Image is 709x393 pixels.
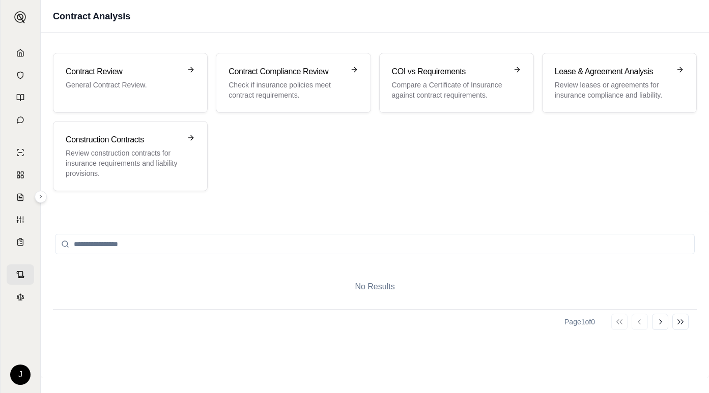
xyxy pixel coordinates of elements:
[66,134,181,146] h3: Construction Contracts
[53,9,130,23] h1: Contract Analysis
[392,80,507,100] p: Compare a Certificate of Insurance against contract requirements.
[7,187,34,207] a: Claim Coverage
[35,191,47,203] button: Expand sidebar
[555,66,670,78] h3: Lease & Agreement Analysis
[7,232,34,252] a: Coverage Table
[14,11,26,23] img: Expand sidebar
[7,87,34,108] a: Prompt Library
[66,148,181,178] p: Review construction contracts for insurance requirements and liability provisions.
[7,165,34,185] a: Policy Comparisons
[66,80,181,90] p: General Contract Review.
[7,287,34,307] a: Legal Search Engine
[10,7,31,27] button: Expand sidebar
[564,317,595,327] div: Page 1 of 0
[7,142,34,163] a: Single Policy
[7,110,34,130] a: Chat
[66,66,181,78] h3: Contract Review
[10,365,31,385] div: J
[53,264,697,309] div: No Results
[229,66,344,78] h3: Contract Compliance Review
[555,80,670,100] p: Review leases or agreements for insurance compliance and liability.
[392,66,507,78] h3: COI vs Requirements
[7,65,34,85] a: Documents Vault
[229,80,344,100] p: Check if insurance policies meet contract requirements.
[7,209,34,230] a: Custom Report
[7,43,34,63] a: Home
[7,264,34,285] a: Contract Analysis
